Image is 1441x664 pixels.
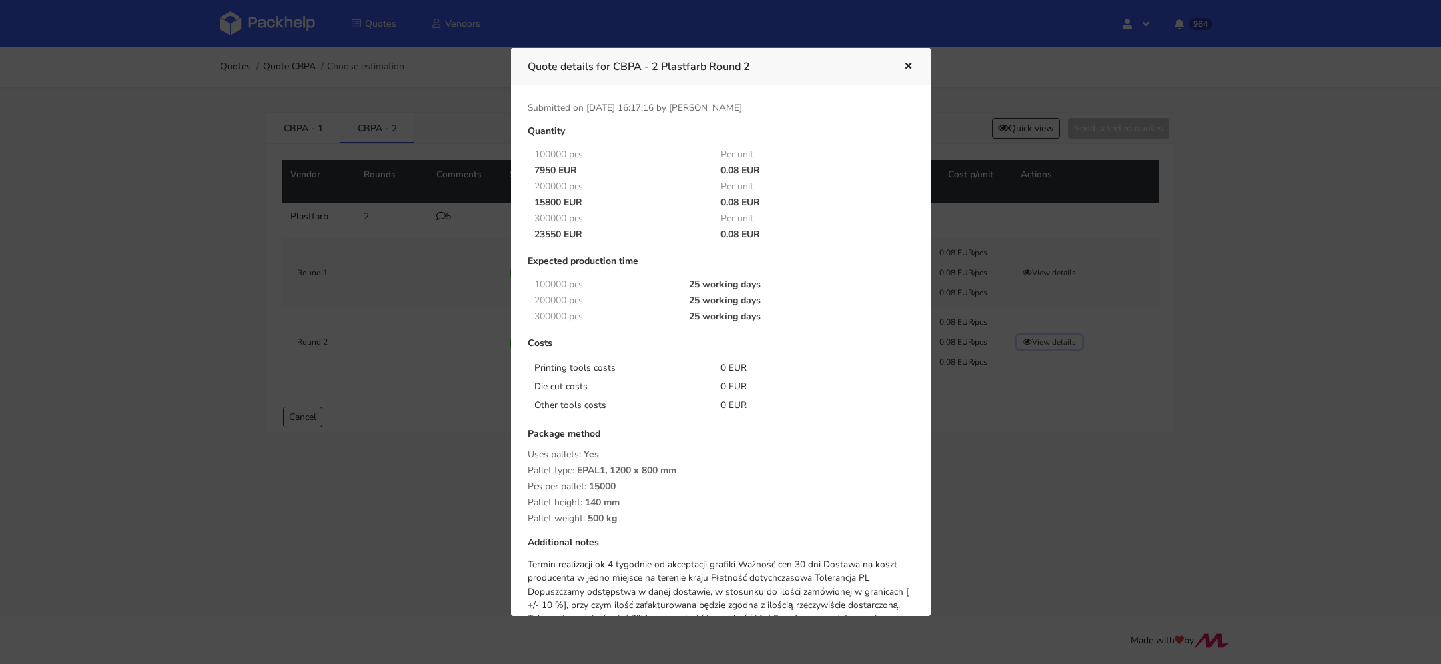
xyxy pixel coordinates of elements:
[656,101,742,114] span: by [PERSON_NAME]
[588,512,617,535] span: 500 kg
[525,361,712,375] div: Printing tools costs
[680,279,897,290] div: 25 working days
[525,197,712,208] div: 15800 EUR
[577,464,676,487] span: EPAL1, 1200 x 800 mm
[528,126,914,147] div: Quantity
[525,149,712,160] div: 100000 pcs
[711,149,898,160] div: Per unit
[525,295,680,306] div: 200000 pcs
[589,480,616,503] span: 15000
[528,429,914,449] div: Package method
[528,512,585,525] span: Pallet weight:
[711,165,898,176] div: 0.08 EUR
[528,464,574,477] span: Pallet type:
[525,213,712,224] div: 300000 pcs
[525,311,680,322] div: 300000 pcs
[528,480,586,493] span: Pcs per pallet:
[680,311,897,322] div: 25 working days
[528,101,654,114] span: Submitted on [DATE] 16:17:16
[584,448,599,471] span: Yes
[528,256,914,277] div: Expected production time
[528,57,883,76] h3: Quote details for CBPA - 2 Plastfarb Round 2
[528,448,581,461] span: Uses pallets:
[525,229,712,240] div: 23550 EUR
[528,537,914,558] div: Additional notes
[711,213,898,224] div: Per unit
[711,399,898,412] div: 0 EUR
[528,558,914,653] div: Termin realizacji ok 4 tygodnie od akceptacji grafiki Ważność cen 30 dni Dostawa na koszt produce...
[528,496,582,509] span: Pallet height:
[680,295,897,306] div: 25 working days
[525,380,712,393] div: Die cut costs
[525,181,712,192] div: 200000 pcs
[711,181,898,192] div: Per unit
[528,338,914,359] div: Costs
[585,496,620,519] span: 140 mm
[525,399,712,412] div: Other tools costs
[711,197,898,208] div: 0.08 EUR
[711,361,898,375] div: 0 EUR
[711,229,898,240] div: 0.08 EUR
[711,380,898,393] div: 0 EUR
[525,165,712,176] div: 7950 EUR
[525,279,680,290] div: 100000 pcs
